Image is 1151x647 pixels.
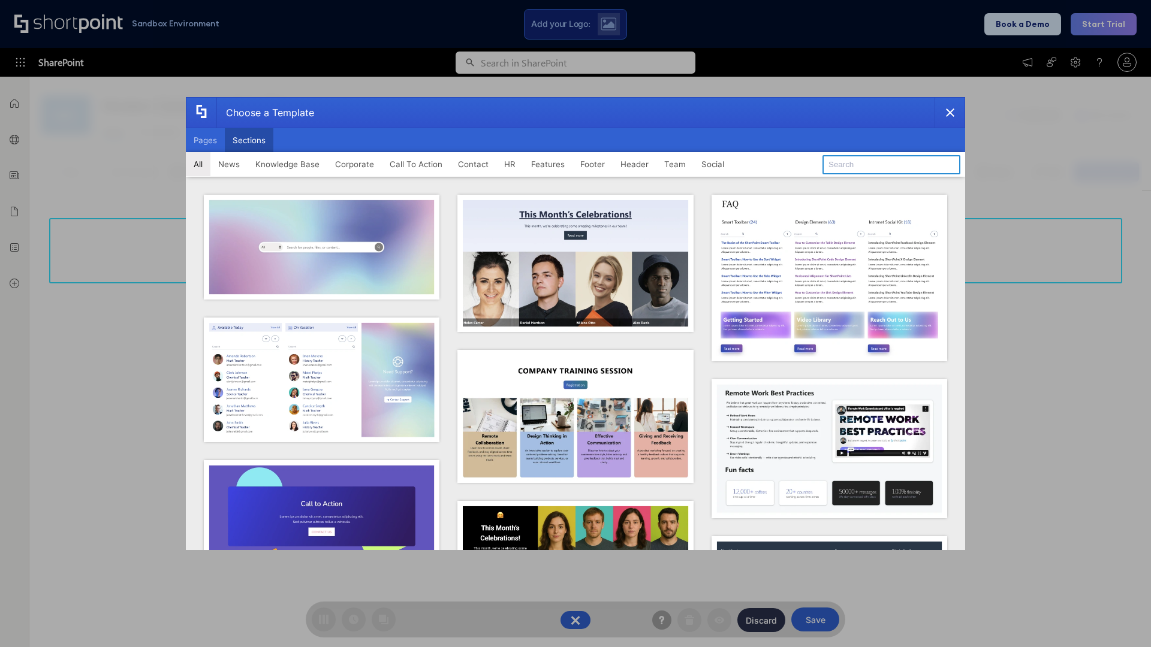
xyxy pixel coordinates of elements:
[210,152,248,176] button: News
[382,152,450,176] button: Call To Action
[216,98,314,128] div: Choose a Template
[613,152,656,176] button: Header
[656,152,694,176] button: Team
[496,152,523,176] button: HR
[523,152,573,176] button: Features
[573,152,613,176] button: Footer
[694,152,732,176] button: Social
[248,152,327,176] button: Knowledge Base
[450,152,496,176] button: Contact
[186,152,210,176] button: All
[1091,589,1151,647] iframe: Chat Widget
[186,97,965,550] div: template selector
[186,128,225,152] button: Pages
[327,152,382,176] button: Corporate
[822,155,960,174] input: Search
[225,128,273,152] button: Sections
